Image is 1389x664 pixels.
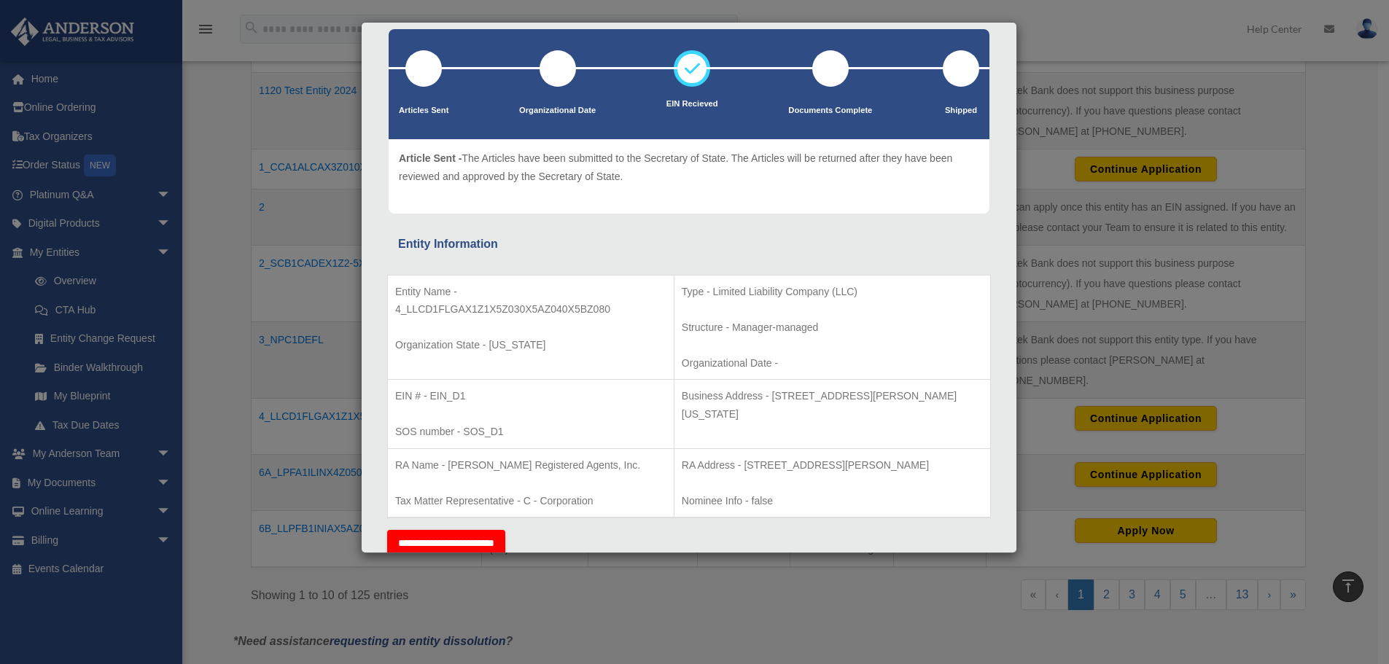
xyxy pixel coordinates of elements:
span: Article Sent - [399,152,462,164]
p: Tax Matter Representative - C - Corporation [395,492,666,510]
p: Shipped [943,103,979,118]
p: Documents Complete [788,103,872,118]
p: RA Name - [PERSON_NAME] Registered Agents, Inc. [395,456,666,474]
p: The Articles have been submitted to the Secretary of State. The Articles will be returned after t... [399,149,979,185]
div: Entity Information [398,234,980,254]
p: Nominee Info - false [682,492,983,510]
p: RA Address - [STREET_ADDRESS][PERSON_NAME] [682,456,983,474]
p: Business Address - [STREET_ADDRESS][PERSON_NAME][US_STATE] [682,387,983,423]
p: Articles Sent [399,103,448,118]
p: EIN Recieved [666,97,718,112]
p: EIN # - EIN_D1 [395,387,666,405]
p: Organizational Date - [682,354,983,372]
p: Organization State - [US_STATE] [395,336,666,354]
p: Type - Limited Liability Company (LLC) [682,283,983,301]
p: Structure - Manager-managed [682,319,983,337]
p: SOS number - SOS_D1 [395,423,666,441]
p: Entity Name - 4_LLCD1FLGAX1Z1X5Z030X5AZ040X5BZ080 [395,283,666,319]
p: Organizational Date [519,103,596,118]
